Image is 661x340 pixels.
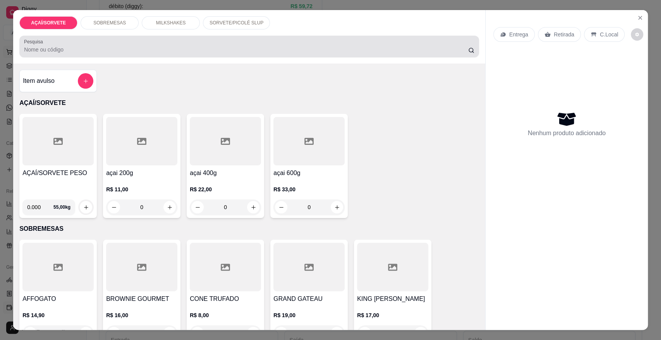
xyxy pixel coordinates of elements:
[22,294,94,304] h4: AFFOGATO
[273,185,345,193] p: R$ 33,00
[31,20,66,26] p: AÇAÍ/SORVETE
[19,224,479,234] p: SOBREMESAS
[190,311,261,319] p: R$ 8,00
[108,201,120,213] button: decrease-product-quantity
[156,20,186,26] p: MILKSHAKES
[247,327,259,339] button: increase-product-quantity
[554,31,574,38] p: Retirada
[163,327,176,339] button: increase-product-quantity
[106,311,177,319] p: R$ 16,00
[163,201,176,213] button: increase-product-quantity
[23,76,55,86] h4: Item avulso
[631,28,643,41] button: decrease-product-quantity
[24,46,468,53] input: Pesquisa
[78,73,93,89] button: add-separate-item
[106,185,177,193] p: R$ 11,00
[22,168,94,178] h4: AÇAÍ/SORVETE PESO
[191,327,204,339] button: decrease-product-quantity
[247,201,259,213] button: increase-product-quantity
[357,294,428,304] h4: KING [PERSON_NAME]
[273,294,345,304] h4: GRAND GATEAU
[108,327,120,339] button: decrease-product-quantity
[191,201,204,213] button: decrease-product-quantity
[528,129,606,138] p: Nenhum produto adicionado
[190,294,261,304] h4: CONE TRUFADO
[80,201,92,213] button: increase-product-quantity
[24,38,46,45] label: Pesquisa
[106,168,177,178] h4: açai 200g
[509,31,528,38] p: Entrega
[273,168,345,178] h4: açai 600g
[22,311,94,319] p: R$ 14,90
[357,311,428,319] p: R$ 17,00
[80,327,92,339] button: increase-product-quantity
[209,20,263,26] p: SORVETE/PICOLÉ SLUP
[331,201,343,213] button: increase-product-quantity
[414,327,427,339] button: increase-product-quantity
[19,98,479,108] p: AÇAÍ/SORVETE
[93,20,126,26] p: SOBREMESAS
[24,327,36,339] button: decrease-product-quantity
[275,327,287,339] button: decrease-product-quantity
[27,199,53,215] input: 0.00
[190,185,261,193] p: R$ 22,00
[106,294,177,304] h4: BROWNIE GOURMET
[190,168,261,178] h4: açai 400g
[359,327,371,339] button: decrease-product-quantity
[273,311,345,319] p: R$ 19,00
[331,327,343,339] button: increase-product-quantity
[634,12,646,24] button: Close
[600,31,618,38] p: C.Local
[275,201,287,213] button: decrease-product-quantity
